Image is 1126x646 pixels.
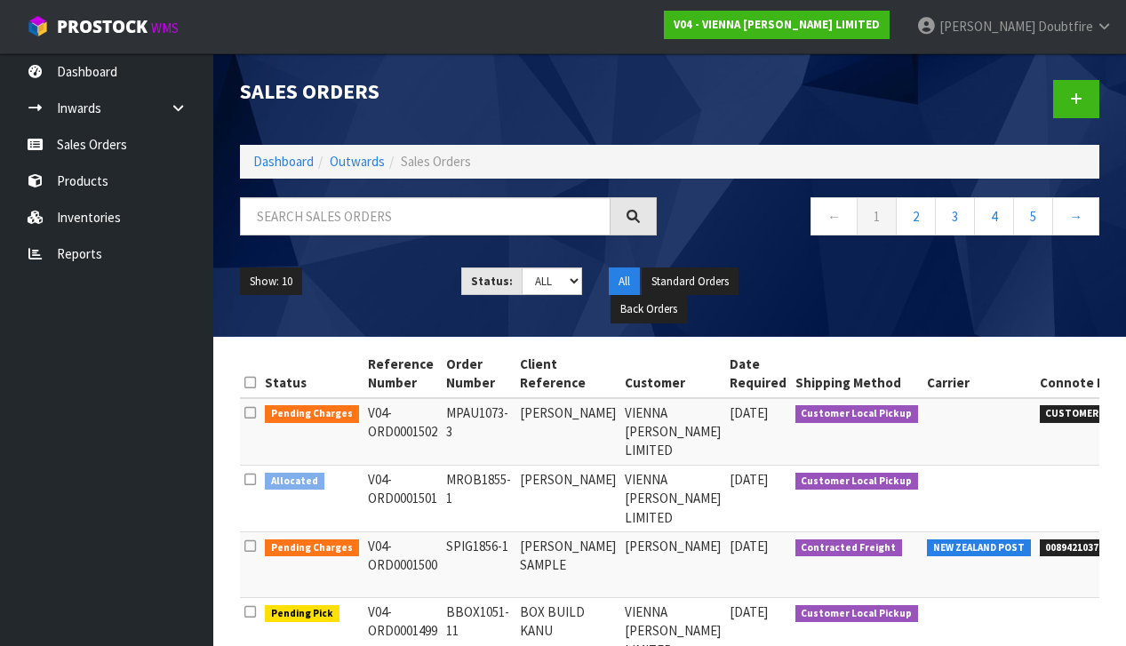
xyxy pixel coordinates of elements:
[725,350,791,398] th: Date Required
[265,539,359,557] span: Pending Charges
[922,350,1035,398] th: Carrier
[674,17,880,32] strong: V04 - VIENNA [PERSON_NAME] LIMITED
[363,398,442,466] td: V04-ORD0001502
[240,80,657,103] h1: Sales Orders
[363,350,442,398] th: Reference Number
[611,295,687,323] button: Back Orders
[253,153,314,170] a: Dashboard
[857,197,897,235] a: 1
[620,398,725,466] td: VIENNA [PERSON_NAME] LIMITED
[974,197,1014,235] a: 4
[730,538,768,554] span: [DATE]
[151,20,179,36] small: WMS
[442,532,515,598] td: SPIG1856-1
[57,15,148,38] span: ProStock
[442,350,515,398] th: Order Number
[795,539,903,557] span: Contracted Freight
[896,197,936,235] a: 2
[609,267,640,296] button: All
[620,465,725,531] td: VIENNA [PERSON_NAME] LIMITED
[27,15,49,37] img: cube-alt.png
[515,398,620,466] td: [PERSON_NAME]
[927,539,1031,557] span: NEW ZEALAND POST
[260,350,363,398] th: Status
[791,350,923,398] th: Shipping Method
[620,532,725,598] td: [PERSON_NAME]
[442,465,515,531] td: MROB1855-1
[330,153,385,170] a: Outwards
[795,605,919,623] span: Customer Local Pickup
[240,197,611,235] input: Search sales orders
[730,471,768,488] span: [DATE]
[811,197,858,235] a: ←
[795,473,919,490] span: Customer Local Pickup
[642,267,739,296] button: Standard Orders
[265,605,339,623] span: Pending Pick
[935,197,975,235] a: 3
[363,465,442,531] td: V04-ORD0001501
[515,465,620,531] td: [PERSON_NAME]
[683,197,1100,241] nav: Page navigation
[730,404,768,421] span: [DATE]
[240,267,302,296] button: Show: 10
[620,350,725,398] th: Customer
[442,398,515,466] td: MPAU1073-3
[515,532,620,598] td: [PERSON_NAME] SAMPLE
[265,405,359,423] span: Pending Charges
[265,473,324,490] span: Allocated
[1038,18,1093,35] span: Doubtfire
[363,532,442,598] td: V04-ORD0001500
[939,18,1035,35] span: [PERSON_NAME]
[401,153,471,170] span: Sales Orders
[730,603,768,620] span: [DATE]
[1052,197,1099,235] a: →
[795,405,919,423] span: Customer Local Pickup
[515,350,620,398] th: Client Reference
[471,274,513,289] strong: Status:
[1013,197,1053,235] a: 5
